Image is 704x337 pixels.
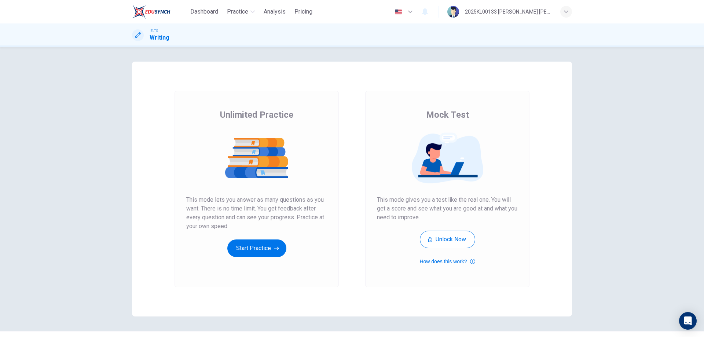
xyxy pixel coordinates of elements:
[679,312,697,330] div: Open Intercom Messenger
[224,5,258,18] button: Practice
[187,5,221,18] button: Dashboard
[220,109,293,121] span: Unlimited Practice
[426,109,469,121] span: Mock Test
[132,4,187,19] a: EduSynch logo
[264,7,286,16] span: Analysis
[394,9,403,15] img: en
[132,4,170,19] img: EduSynch logo
[465,7,551,16] div: 2025KL00133 [PERSON_NAME] [PERSON_NAME]
[150,33,169,42] h1: Writing
[420,231,475,248] button: Unlock Now
[447,6,459,18] img: Profile picture
[261,5,289,18] button: Analysis
[419,257,475,266] button: How does this work?
[377,195,518,222] span: This mode gives you a test like the real one. You will get a score and see what you are good at a...
[190,7,218,16] span: Dashboard
[291,5,315,18] button: Pricing
[227,239,286,257] button: Start Practice
[186,195,327,231] span: This mode lets you answer as many questions as you want. There is no time limit. You get feedback...
[227,7,248,16] span: Practice
[294,7,312,16] span: Pricing
[150,28,158,33] span: IELTS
